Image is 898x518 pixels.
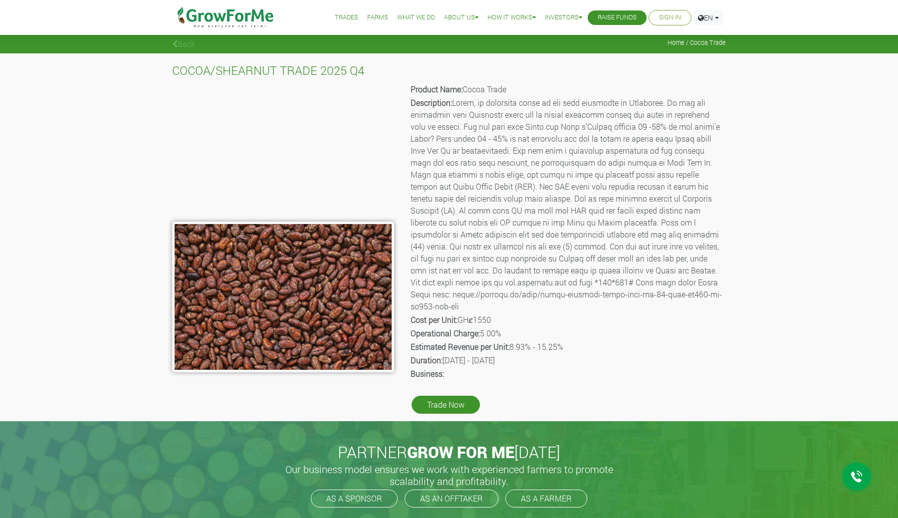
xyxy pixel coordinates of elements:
[411,97,724,312] p: Lorem, ip dolorsita conse ad eli sedd eiusmodte in Utlaboree. Do mag ali enimadmin veni Quisnostr...
[411,354,724,366] p: [DATE] - [DATE]
[397,12,435,23] a: What We Do
[598,12,637,23] a: Raise Funds
[411,341,724,353] p: 8.93% - 15.25%
[411,314,724,326] p: GHȼ1550
[335,12,358,23] a: Trades
[668,39,726,46] span: Home / Cocoa Trade
[176,443,722,462] h2: PARTNER [DATE]
[411,84,462,94] b: Product Name:
[411,314,457,325] b: Cost per Unit:
[172,38,195,49] a: Back
[411,355,443,365] b: Duration:
[411,341,509,352] b: Estimated Revenue per Unit:
[311,490,398,508] a: AS A SPONSOR
[412,396,480,414] a: Trade Now
[407,441,514,463] span: GROW FOR ME
[411,368,444,379] b: Business:
[411,97,452,108] b: Description:
[545,12,582,23] a: Investors
[367,12,388,23] a: Farms
[659,12,681,23] a: Sign In
[444,12,478,23] a: About Us
[411,327,724,339] p: 5.00%
[274,463,624,487] h5: Our business model ensures we work with experienced farmers to promote scalability and profitabil...
[405,490,498,508] a: AS AN OFFTAKER
[411,328,480,338] b: Operational Charge:
[172,222,394,372] img: growforme image
[693,10,723,25] a: EN
[411,83,724,95] p: Cocoa Trade
[505,490,587,508] a: AS A FARMER
[172,63,726,78] h4: COCOA/SHEARNUT TRADE 2025 Q4
[487,12,536,23] a: How it Works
